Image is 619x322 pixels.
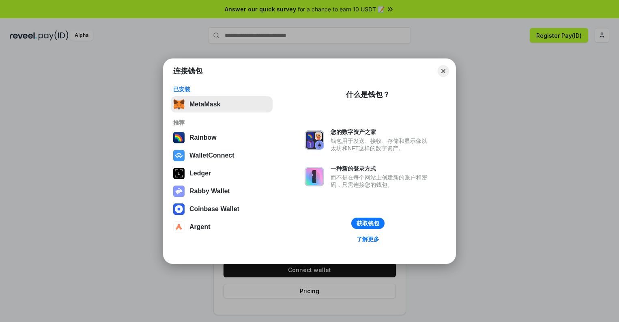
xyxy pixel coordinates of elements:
div: 推荐 [173,119,270,126]
div: Coinbase Wallet [189,205,239,213]
button: MetaMask [171,96,273,112]
button: 获取钱包 [351,218,385,229]
div: 什么是钱包？ [346,90,390,99]
img: svg+xml,%3Csvg%20width%3D%2228%22%20height%3D%2228%22%20viewBox%3D%220%200%2028%2028%22%20fill%3D... [173,150,185,161]
div: 获取钱包 [357,220,379,227]
div: MetaMask [189,101,220,108]
a: 了解更多 [352,234,384,244]
img: svg+xml,%3Csvg%20fill%3D%22none%22%20height%3D%2233%22%20viewBox%3D%220%200%2035%2033%22%20width%... [173,99,185,110]
img: svg+xml,%3Csvg%20width%3D%2228%22%20height%3D%2228%22%20viewBox%3D%220%200%2028%2028%22%20fill%3D... [173,203,185,215]
div: 而不是在每个网站上创建新的账户和密码，只需连接您的钱包。 [331,174,431,188]
div: 了解更多 [357,236,379,243]
div: WalletConnect [189,152,234,159]
h1: 连接钱包 [173,66,202,76]
div: 您的数字资产之家 [331,128,431,136]
div: 已安装 [173,86,270,93]
button: Coinbase Wallet [171,201,273,217]
img: svg+xml,%3Csvg%20xmlns%3D%22http%3A%2F%2Fwww.w3.org%2F2000%2Fsvg%22%20fill%3D%22none%22%20viewBox... [305,167,324,186]
img: svg+xml,%3Csvg%20xmlns%3D%22http%3A%2F%2Fwww.w3.org%2F2000%2Fsvg%22%20fill%3D%22none%22%20viewBox... [305,130,324,150]
img: svg+xml,%3Csvg%20xmlns%3D%22http%3A%2F%2Fwww.w3.org%2F2000%2Fsvg%22%20width%3D%2228%22%20height%3... [173,168,185,179]
button: Argent [171,219,273,235]
div: Rabby Wallet [189,188,230,195]
img: svg+xml,%3Csvg%20width%3D%22120%22%20height%3D%22120%22%20viewBox%3D%220%200%20120%20120%22%20fil... [173,132,185,143]
button: Close [438,65,449,77]
button: Rabby Wallet [171,183,273,199]
button: Rainbow [171,130,273,146]
div: Ledger [189,170,211,177]
div: Rainbow [189,134,217,141]
div: 钱包用于发送、接收、存储和显示像以太坊和NFT这样的数字资产。 [331,137,431,152]
button: Ledger [171,165,273,182]
div: 一种新的登录方式 [331,165,431,172]
img: svg+xml,%3Csvg%20width%3D%2228%22%20height%3D%2228%22%20viewBox%3D%220%200%2028%2028%22%20fill%3D... [173,221,185,233]
div: Argent [189,223,211,231]
img: svg+xml,%3Csvg%20xmlns%3D%22http%3A%2F%2Fwww.w3.org%2F2000%2Fsvg%22%20fill%3D%22none%22%20viewBox... [173,186,185,197]
button: WalletConnect [171,147,273,164]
